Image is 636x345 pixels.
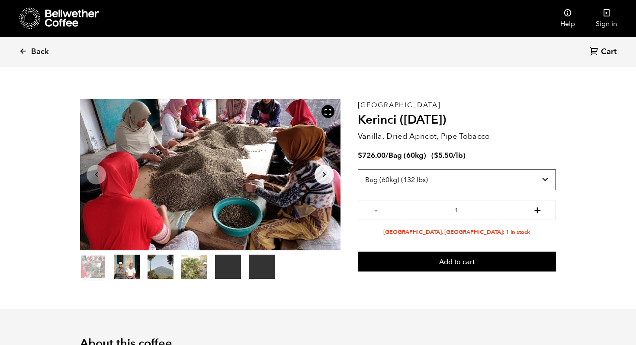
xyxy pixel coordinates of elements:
bdi: 726.00 [358,150,385,160]
span: Cart [601,47,617,57]
li: [GEOGRAPHIC_DATA], [GEOGRAPHIC_DATA]: 1 in stock [358,228,556,236]
span: $ [434,150,438,160]
span: / [385,150,389,160]
a: Cart [590,46,619,58]
button: - [371,205,382,214]
span: Back [31,47,49,57]
video: Your browser does not support the video tag. [215,255,241,279]
p: Vanilla, Dried Apricot, Pipe Tobacco [358,131,556,142]
span: $ [358,150,362,160]
button: Add to cart [358,252,556,272]
span: /lb [453,150,463,160]
button: + [532,205,543,214]
bdi: 5.50 [434,150,453,160]
video: Your browser does not support the video tag. [249,255,275,279]
span: Bag (60kg) [389,150,426,160]
span: ( ) [431,150,466,160]
h2: Kerinci ([DATE]) [358,113,556,128]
